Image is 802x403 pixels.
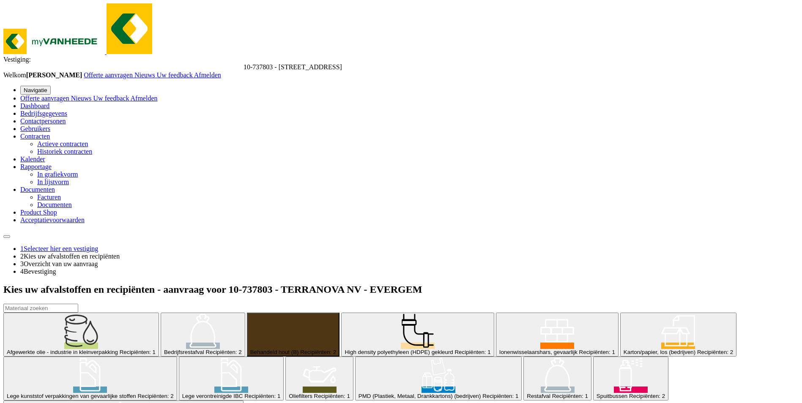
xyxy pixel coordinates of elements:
[179,357,284,400] button: Lege verontreinigde IBC Recipiënten: 1
[620,313,736,357] button: Karton/papier, los (bedrijven) Recipiënten: 2
[20,163,52,170] a: Rapportage
[137,393,173,399] span: Recipiënten: 2
[7,349,118,355] span: Afgewerkte olie - industrie in kleinverpakking
[20,253,24,260] span: 2
[624,349,695,355] span: Karton/papier, los (bedrijven)
[314,393,350,399] span: Recipiënten: 1
[454,349,490,355] span: Recipiënten: 1
[37,193,61,201] a: Facturen
[20,155,45,163] a: Kalender
[157,71,194,79] a: Uw feedback
[289,393,312,399] span: Oliefilters
[244,393,280,399] span: Recipiënten: 1
[247,313,340,357] button: Behandeld hout (B) Recipiënten: 2
[3,304,78,313] input: Materiaal zoeken
[527,393,550,399] span: Restafval
[24,253,120,260] span: Kies uw afvalstoffen en recipiënten
[20,245,24,252] span: 1
[20,186,55,193] span: Documenten
[3,284,799,295] h2: Kies uw afvalstoffen en recipiënten - aanvraag voor 10-737803 - TERRANOVA NV - EVERGEM
[24,268,56,275] span: Bevestiging
[20,117,66,125] a: Contactpersonen
[20,260,24,267] span: 3
[194,71,221,79] a: Afmelden
[134,71,157,79] a: Nieuws
[20,216,85,223] a: Acceptatievoorwaarden
[3,357,177,400] button: Lege kunststof verpakkingen van gevaarlijke stoffen Recipiënten: 2
[93,95,129,102] span: Uw feedback
[71,95,93,102] a: Nieuws
[120,349,156,355] span: Recipiënten: 1
[37,201,72,208] a: Documenten
[164,349,204,355] span: Bedrijfsrestafval
[345,349,453,355] span: High density polyethyleen (HDPE) gekleurd
[244,63,342,71] span: 10-737803 - TERRANOVA NV - 9940 EVERGEM, GIPSWEG 6
[20,133,50,140] a: Contracten
[20,209,57,216] a: Product Shop
[182,393,243,399] span: Lege verontreinigde IBC
[131,95,158,102] a: Afmelden
[593,357,668,400] button: Spuitbussen Recipiënten: 2
[107,3,152,54] img: myVanheede
[20,245,98,252] a: 1Selecteer hier een vestiging
[24,260,98,267] span: Overzicht van uw aanvraag
[37,148,92,155] a: Historiek contracten
[20,102,49,109] a: Dashboard
[499,349,578,355] span: Ionenwisselaarshars, gevaarlijk
[359,393,481,399] span: PMD (Plastiek, Metaal, Drankkartons) (bedrijven)
[341,313,494,357] button: High density polyethyleen (HDPE) gekleurd Recipiënten: 1
[157,71,193,79] span: Uw feedback
[20,125,50,132] a: Gebruikers
[26,71,82,79] strong: [PERSON_NAME]
[24,245,98,252] span: Selecteer hier een vestiging
[3,29,105,54] img: myVanheede
[20,95,69,102] span: Offerte aanvragen
[93,95,131,102] a: Uw feedback
[20,268,24,275] span: 4
[24,87,47,93] span: Navigatie
[523,357,591,400] button: Restafval Recipiënten: 1
[697,349,733,355] span: Recipiënten: 2
[579,349,615,355] span: Recipiënten: 1
[285,357,353,400] button: Oliefilters Recipiënten: 1
[20,110,67,117] a: Bedrijfsgegevens
[300,349,336,355] span: Recipiënten: 2
[84,71,134,79] a: Offerte aanvragen
[134,71,155,79] span: Nieuws
[597,393,627,399] span: Spuitbussen
[629,393,665,399] span: Recipiënten: 2
[84,71,133,79] span: Offerte aanvragen
[37,178,69,185] a: In lijstvorm
[355,357,522,400] button: PMD (Plastiek, Metaal, Drankkartons) (bedrijven) Recipiënten: 1
[7,393,136,399] span: Lege kunststof verpakkingen van gevaarlijke stoffen
[161,313,245,357] button: Bedrijfsrestafval Recipiënten: 2
[3,313,159,357] button: Afgewerkte olie - industrie in kleinverpakking Recipiënten: 1
[205,349,241,355] span: Recipiënten: 2
[482,393,518,399] span: Recipiënten: 1
[3,56,31,63] span: Vestiging:
[71,95,92,102] span: Nieuws
[20,95,71,102] a: Offerte aanvragen
[552,393,588,399] span: Recipiënten: 1
[37,140,88,147] a: Actieve contracten
[250,349,299,355] span: Behandeld hout (B)
[20,86,51,95] button: Navigatie
[3,71,84,79] span: Welkom
[37,171,78,178] a: In grafiekvorm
